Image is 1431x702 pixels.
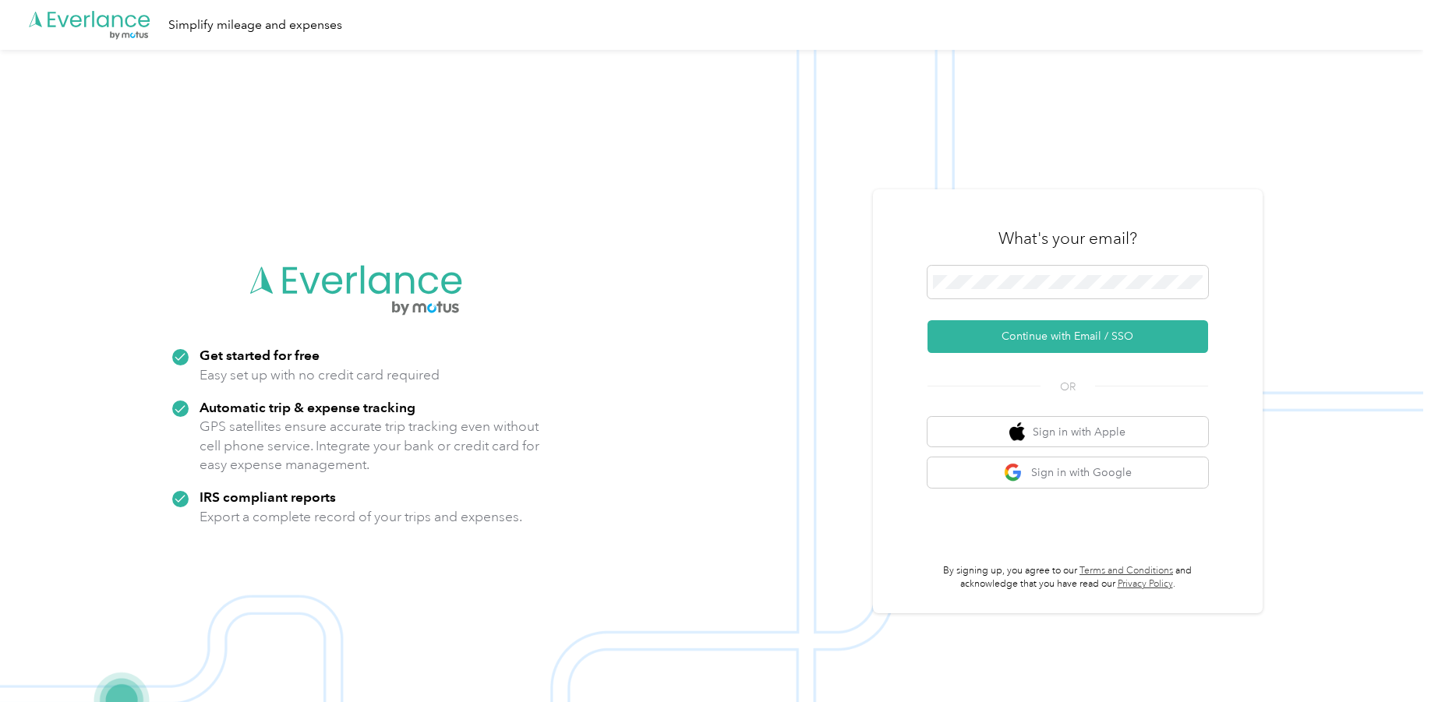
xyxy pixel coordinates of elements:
[200,347,320,363] strong: Get started for free
[927,320,1208,353] button: Continue with Email / SSO
[200,399,415,415] strong: Automatic trip & expense tracking
[1041,379,1095,395] span: OR
[1079,565,1173,577] a: Terms and Conditions
[168,16,342,35] div: Simplify mileage and expenses
[200,417,540,474] p: GPS satellites ensure accurate trip tracking even without cell phone service. Integrate your bank...
[1004,463,1023,482] img: google logo
[1009,422,1025,442] img: apple logo
[200,507,522,527] p: Export a complete record of your trips and expenses.
[200,365,440,385] p: Easy set up with no credit card required
[927,564,1208,591] p: By signing up, you agree to our and acknowledge that you have read our .
[927,457,1208,488] button: google logoSign in with Google
[927,417,1208,447] button: apple logoSign in with Apple
[1118,578,1173,590] a: Privacy Policy
[998,228,1137,249] h3: What's your email?
[200,489,336,505] strong: IRS compliant reports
